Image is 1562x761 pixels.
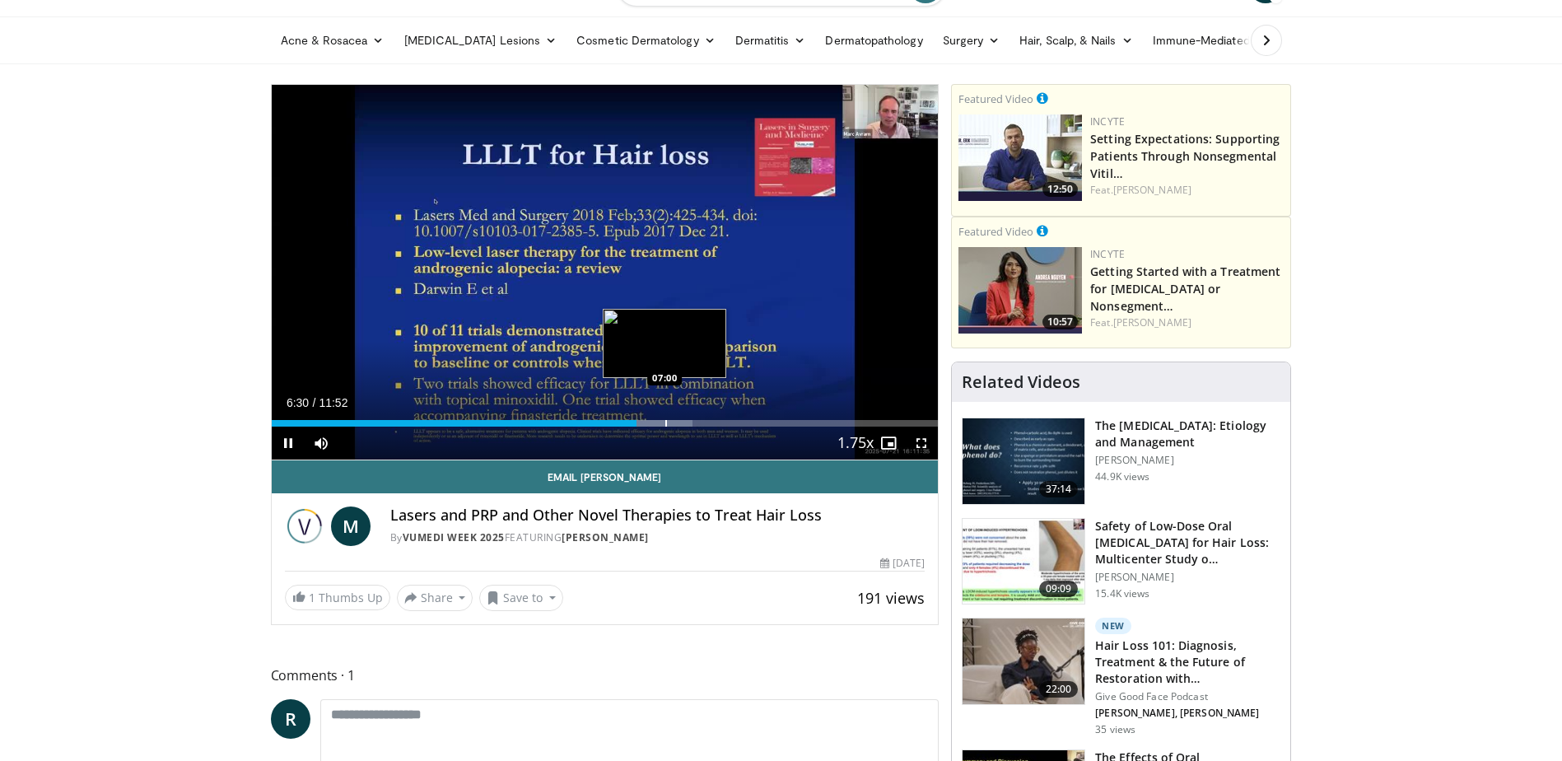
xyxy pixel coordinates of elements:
[272,460,939,493] a: Email [PERSON_NAME]
[1095,587,1149,600] p: 15.4K views
[933,24,1010,57] a: Surgery
[1143,24,1276,57] a: Immune-Mediated
[1095,690,1280,703] p: Give Good Face Podcast
[390,530,926,545] div: By FEATURING
[1039,481,1079,497] span: 37:14
[603,309,726,378] img: image.jpeg
[962,372,1080,392] h4: Related Videos
[1090,114,1125,128] a: Incyte
[567,24,725,57] a: Cosmetic Dermatology
[272,427,305,460] button: Pause
[815,24,932,57] a: Dermatopathology
[1090,315,1284,330] div: Feat.
[958,247,1082,334] a: 10:57
[271,24,394,57] a: Acne & Rosacea
[1095,723,1135,736] p: 35 views
[1095,454,1280,467] p: [PERSON_NAME]
[1095,707,1280,720] p: [PERSON_NAME], [PERSON_NAME]
[1095,418,1280,451] h3: The [MEDICAL_DATA]: Etiology and Management
[287,396,309,409] span: 6:30
[272,85,939,460] video-js: Video Player
[309,590,315,605] span: 1
[1090,131,1280,181] a: Setting Expectations: Supporting Patients Through Nonsegmental Vitil…
[1090,247,1125,261] a: Incyte
[331,507,371,546] a: M
[1009,24,1142,57] a: Hair, Scalp, & Nails
[958,247,1082,334] img: e02a99de-beb8-4d69-a8cb-018b1ffb8f0c.png.150x105_q85_crop-smart_upscale.jpg
[1042,182,1078,197] span: 12:50
[1042,315,1078,329] span: 10:57
[305,427,338,460] button: Mute
[285,585,390,610] a: 1 Thumbs Up
[1095,571,1280,584] p: [PERSON_NAME]
[1095,518,1280,567] h3: Safety of Low-Dose Oral [MEDICAL_DATA] for Hair Loss: Multicenter Study o…
[1095,618,1131,634] p: New
[562,530,649,544] a: [PERSON_NAME]
[1113,315,1191,329] a: [PERSON_NAME]
[872,427,905,460] button: Enable picture-in-picture mode
[319,396,347,409] span: 11:52
[1113,183,1191,197] a: [PERSON_NAME]
[394,24,567,57] a: [MEDICAL_DATA] Lesions
[839,427,872,460] button: Playback Rate
[958,114,1082,201] a: 12:50
[905,427,938,460] button: Fullscreen
[271,665,940,686] span: Comments 1
[1095,637,1280,687] h3: Hair Loss 101: Diagnosis, Treatment & the Future of Restoration with…
[963,619,1084,704] img: 823268b6-bc03-4188-ae60-9bdbfe394016.150x105_q85_crop-smart_upscale.jpg
[479,585,563,611] button: Save to
[285,507,324,546] img: Vumedi Week 2025
[962,418,1280,505] a: 37:14 The [MEDICAL_DATA]: Etiology and Management [PERSON_NAME] 44.9K views
[390,507,926,525] h4: Lasers and PRP and Other Novel Therapies to Treat Hair Loss
[958,91,1033,106] small: Featured Video
[403,530,505,544] a: Vumedi Week 2025
[313,396,316,409] span: /
[963,519,1084,605] img: 83a686ce-4f43-4faf-a3e0-1f3ad054bd57.150x105_q85_crop-smart_upscale.jpg
[1039,581,1079,597] span: 09:09
[1090,264,1280,314] a: Getting Started with a Treatment for [MEDICAL_DATA] or Nonsegment…
[963,418,1084,504] img: c5af237d-e68a-4dd3-8521-77b3daf9ece4.150x105_q85_crop-smart_upscale.jpg
[962,618,1280,736] a: 22:00 New Hair Loss 101: Diagnosis, Treatment & the Future of Restoration with… Give Good Face Po...
[958,114,1082,201] img: 98b3b5a8-6d6d-4e32-b979-fd4084b2b3f2.png.150x105_q85_crop-smart_upscale.jpg
[272,420,939,427] div: Progress Bar
[857,588,925,608] span: 191 views
[271,699,310,739] a: R
[880,556,925,571] div: [DATE]
[725,24,816,57] a: Dermatitis
[958,224,1033,239] small: Featured Video
[1090,183,1284,198] div: Feat.
[1095,470,1149,483] p: 44.9K views
[397,585,473,611] button: Share
[1039,681,1079,698] span: 22:00
[962,518,1280,605] a: 09:09 Safety of Low-Dose Oral [MEDICAL_DATA] for Hair Loss: Multicenter Study o… [PERSON_NAME] 15...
